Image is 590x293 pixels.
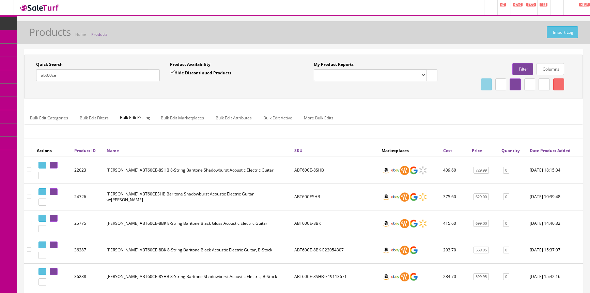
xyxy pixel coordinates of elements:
img: reverb [400,192,409,202]
img: reverb [400,246,409,255]
img: amazon [382,166,391,175]
a: Quantity [501,148,520,153]
a: Name [107,148,119,153]
th: Marketplaces [379,144,440,157]
a: Bulk Edit Active [258,111,298,124]
td: Alvarez ABT60CE-8SHB 8-String Baritone Shadowburst Acoustic Electric, B-Stock [104,263,292,290]
td: 439.60 [440,157,469,184]
td: 36288 [72,263,104,290]
input: Search [36,69,148,81]
label: Hide Discontinued Products [170,69,231,76]
a: Bulk Edit Categories [25,111,74,124]
a: Bulk Edit Attributes [210,111,257,124]
img: google_shopping [409,166,418,175]
td: 415.60 [440,210,469,237]
a: SKU [294,148,302,153]
img: amazon [382,219,391,228]
a: Bulk Edit Filters [74,111,114,124]
img: ebay [391,166,400,175]
span: Bulk Edit Pricing [115,111,155,124]
img: google_shopping [409,246,418,255]
td: 24726 [72,184,104,210]
td: 2020-10-05 10:39:48 [527,184,583,210]
img: reverb [400,166,409,175]
a: 569.95 [473,247,489,254]
img: reverb [400,219,409,228]
a: Filter [512,63,533,75]
img: ebay [391,219,400,228]
span: 1770 [526,3,536,6]
td: 2021-01-12 14:46:32 [527,210,583,237]
td: ABT60CE-8SHB [292,157,379,184]
a: Product ID [74,148,96,153]
a: 0 [503,273,509,280]
img: SaleTurf [19,3,60,12]
a: 699.00 [473,220,489,227]
input: Hide Discontinued Products [170,70,174,74]
label: Quick Search [36,61,63,68]
td: 2023-11-02 15:37:07 [527,237,583,263]
span: 115 [540,3,547,6]
td: ABT60CESHB [292,184,379,210]
a: 0 [503,247,509,254]
td: 2020-01-24 18:15:34 [527,157,583,184]
img: amazon [382,192,391,202]
a: 599.95 [473,273,489,280]
a: Products [91,32,107,37]
a: Home [75,32,86,37]
td: Alvarez ABT60CE-8BK 8-String Baritone Black Acoustic Electric Guitar, B-Stock [104,237,292,263]
h1: Products [29,26,71,38]
td: 375.60 [440,184,469,210]
a: Date Product Added [530,148,571,153]
a: 0 [503,167,509,174]
img: reverb [400,272,409,281]
img: google_shopping [409,192,418,202]
td: 36287 [72,237,104,263]
a: Bulk Edit Marketplaces [155,111,209,124]
a: Columns [537,63,564,75]
td: 293.70 [440,237,469,263]
label: My Product Reports [314,61,354,68]
td: ABT60CE-8BK-E22054307 [292,237,379,263]
a: 729.99 [473,167,489,174]
a: Import Log [547,26,578,38]
img: ebay [391,272,400,281]
a: 0 [503,220,509,227]
img: walmart [418,219,428,228]
img: google_shopping [409,219,418,228]
td: ABT60CE-8BK [292,210,379,237]
img: walmart [418,166,428,175]
img: ebay [391,246,400,255]
img: amazon [382,272,391,281]
a: Price [472,148,482,153]
td: Alvarez ABT60CE-8SHB 8-String Baritone Shadowburst Acoustic Electric Guitar [104,157,292,184]
td: 2023-11-02 15:42:16 [527,263,583,290]
span: HELP [579,3,590,6]
span: 6740 [513,3,523,6]
img: ebay [391,192,400,202]
td: 284.70 [440,263,469,290]
td: ABT60CE-8SHB-E19113671 [292,263,379,290]
label: Product Availability [170,61,211,68]
span: 47 [500,3,506,6]
td: 22023 [72,157,104,184]
img: google_shopping [409,272,418,281]
a: 0 [503,193,509,201]
img: amazon [382,246,391,255]
td: 25775 [72,210,104,237]
td: Alvarez ABT60CE-8BK 8-String Baritone Black Gloss Acoustic Electric Guitar [104,210,292,237]
td: Alvarez ABT60CESHB Baritone Shadowburst Acoustic Electric Guitar w/LR Baggs [104,184,292,210]
img: walmart [418,192,428,202]
a: 629.00 [473,193,489,201]
a: More Bulk Edits [298,111,339,124]
a: Cost [443,148,452,153]
th: Actions [34,144,72,157]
